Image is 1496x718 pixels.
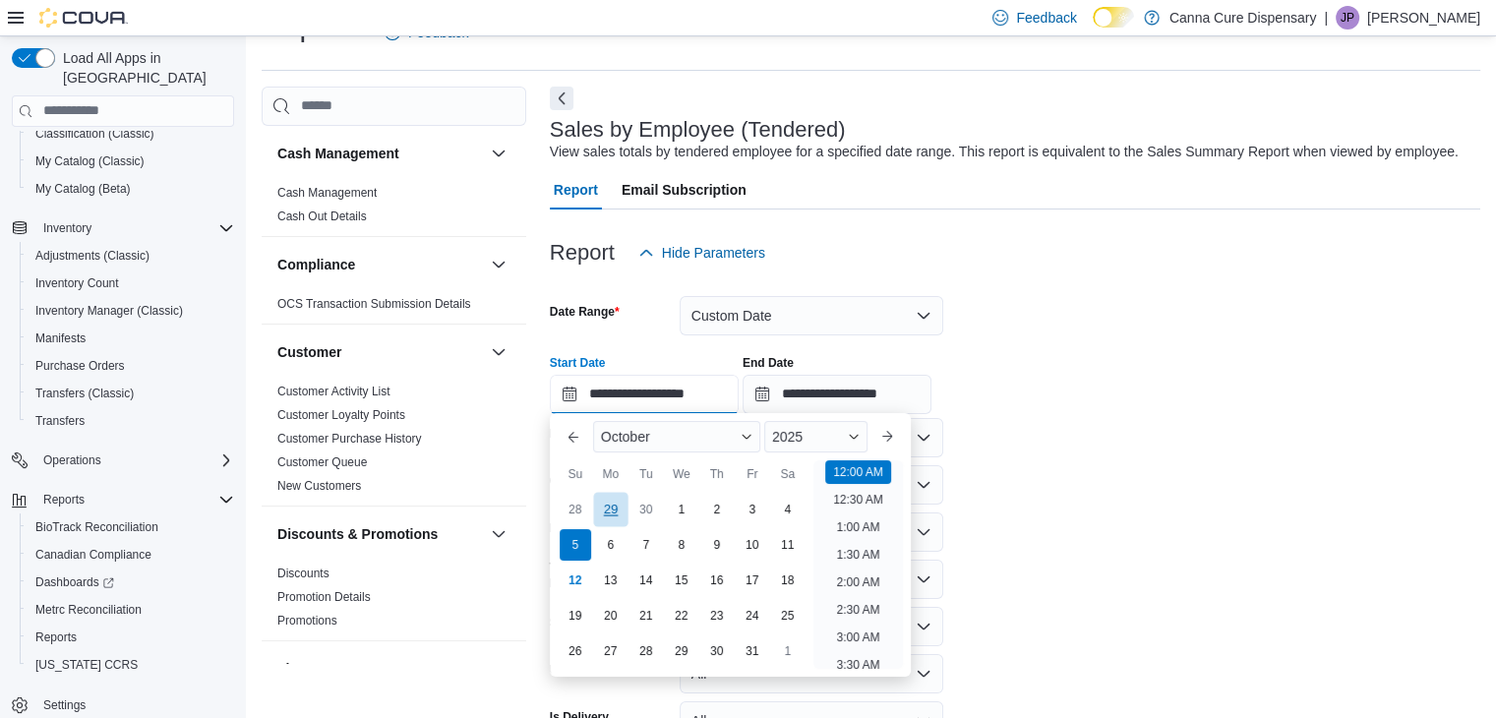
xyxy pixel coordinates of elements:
[35,413,85,429] span: Transfers
[630,233,773,272] button: Hide Parameters
[28,598,150,622] a: Metrc Reconciliation
[1367,6,1480,30] p: [PERSON_NAME]
[772,600,804,631] div: day-25
[262,181,526,236] div: Cash Management
[28,409,234,433] span: Transfers
[737,529,768,561] div: day-10
[277,431,422,447] span: Customer Purchase History
[743,375,931,414] input: Press the down key to open a popover containing a calendar.
[550,142,1459,162] div: View sales totals by tendered employee for a specified date range. This report is equivalent to t...
[35,386,134,401] span: Transfers (Classic)
[701,600,733,631] div: day-23
[35,693,93,717] a: Settings
[277,613,337,628] span: Promotions
[277,185,377,201] span: Cash Management
[560,529,591,561] div: day-5
[28,244,157,268] a: Adjustments (Classic)
[737,494,768,525] div: day-3
[28,354,234,378] span: Purchase Orders
[28,354,133,378] a: Purchase Orders
[20,407,242,435] button: Transfers
[701,494,733,525] div: day-2
[277,432,422,446] a: Customer Purchase History
[666,635,697,667] div: day-29
[43,452,101,468] span: Operations
[772,565,804,596] div: day-18
[20,624,242,651] button: Reports
[666,494,697,525] div: day-1
[277,524,438,544] h3: Discounts & Promotions
[595,458,627,490] div: Mo
[277,296,471,312] span: OCS Transaction Submission Details
[550,118,846,142] h3: Sales by Employee (Tendered)
[772,429,803,445] span: 2025
[558,492,806,669] div: October, 2025
[20,568,242,596] a: Dashboards
[487,142,510,165] button: Cash Management
[1169,6,1316,30] p: Canna Cure Dispensary
[560,494,591,525] div: day-28
[666,458,697,490] div: We
[558,421,589,452] button: Previous Month
[4,486,242,513] button: Reports
[28,543,159,567] a: Canadian Compliance
[28,122,162,146] a: Classification (Classic)
[35,488,92,511] button: Reports
[28,626,85,649] a: Reports
[828,515,887,539] li: 1:00 AM
[630,458,662,490] div: Tu
[35,547,151,563] span: Canadian Compliance
[554,170,598,209] span: Report
[622,170,747,209] span: Email Subscription
[277,384,390,399] span: Customer Activity List
[35,216,99,240] button: Inventory
[662,243,765,263] span: Hide Parameters
[35,181,131,197] span: My Catalog (Beta)
[666,565,697,596] div: day-15
[828,598,887,622] li: 2:30 AM
[20,175,242,203] button: My Catalog (Beta)
[28,515,166,539] a: BioTrack Reconciliation
[35,275,119,291] span: Inventory Count
[28,409,92,433] a: Transfers
[630,635,662,667] div: day-28
[550,355,606,371] label: Start Date
[277,589,371,605] span: Promotion Details
[277,342,483,362] button: Customer
[35,303,183,319] span: Inventory Manager (Classic)
[28,653,146,677] a: [US_STATE] CCRS
[20,148,242,175] button: My Catalog (Classic)
[35,519,158,535] span: BioTrack Reconciliation
[825,460,891,484] li: 12:00 AM
[28,150,234,173] span: My Catalog (Classic)
[1093,28,1094,29] span: Dark Mode
[20,541,242,568] button: Canadian Compliance
[701,458,733,490] div: Th
[1336,6,1359,30] div: James Pasmore
[28,382,142,405] a: Transfers (Classic)
[35,574,114,590] span: Dashboards
[277,567,329,580] a: Discounts
[828,626,887,649] li: 3:00 AM
[1341,6,1354,30] span: JP
[55,48,234,88] span: Load All Apps in [GEOGRAPHIC_DATA]
[666,529,697,561] div: day-8
[701,565,733,596] div: day-16
[20,380,242,407] button: Transfers (Classic)
[35,153,145,169] span: My Catalog (Classic)
[277,659,329,679] h3: Finance
[28,598,234,622] span: Metrc Reconciliation
[277,478,361,494] span: New Customers
[487,253,510,276] button: Compliance
[35,488,234,511] span: Reports
[630,600,662,631] div: day-21
[916,524,931,540] button: Open list of options
[828,543,887,567] li: 1:30 AM
[487,522,510,546] button: Discounts & Promotions
[593,421,760,452] div: Button. Open the month selector. October is currently selected.
[277,524,483,544] button: Discounts & Promotions
[262,380,526,506] div: Customer
[35,629,77,645] span: Reports
[277,479,361,493] a: New Customers
[825,488,891,511] li: 12:30 AM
